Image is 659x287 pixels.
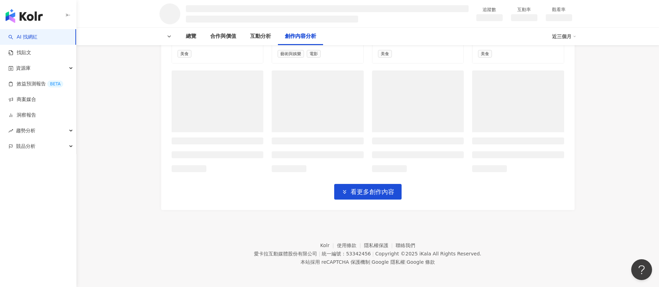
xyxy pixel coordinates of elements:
[16,138,35,154] span: 競品分析
[8,81,63,87] a: 效益預測報告BETA
[16,123,35,138] span: 趨勢分析
[285,32,316,41] div: 創作內容分析
[364,243,396,248] a: 隱私權保護
[178,50,191,58] span: 美食
[8,34,38,41] a: searchAI 找網紅
[334,184,402,200] button: 看更多創作內容
[319,251,320,256] span: |
[320,243,337,248] a: Kolr
[210,32,236,41] div: 合作與價值
[546,6,572,13] div: 觀看率
[478,50,492,58] span: 美食
[372,259,405,265] a: Google 隱私權
[378,50,392,58] span: 美食
[278,50,304,58] span: 藝術與娛樂
[552,31,576,42] div: 近三個月
[8,96,36,103] a: 商案媒合
[300,258,435,266] span: 本站採用 reCAPTCHA 保護機制
[631,259,652,280] iframe: Help Scout Beacon - Open
[419,251,431,256] a: iKala
[322,251,371,256] div: 統一編號：53342456
[250,32,271,41] div: 互動分析
[370,259,372,265] span: |
[405,259,407,265] span: |
[375,251,481,256] div: Copyright © 2025 All Rights Reserved.
[307,50,321,58] span: 電影
[396,243,415,248] a: 聯絡我們
[8,128,13,133] span: rise
[351,188,394,196] span: 看更多創作內容
[511,6,537,13] div: 互動率
[8,112,36,119] a: 洞察報告
[8,49,31,56] a: 找貼文
[6,9,43,23] img: logo
[186,32,196,41] div: 總覽
[16,60,31,76] span: 資源庫
[337,243,364,248] a: 使用條款
[476,6,503,13] div: 追蹤數
[254,251,317,256] div: 愛卡拉互動媒體股份有限公司
[406,259,435,265] a: Google 條款
[372,251,374,256] span: |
